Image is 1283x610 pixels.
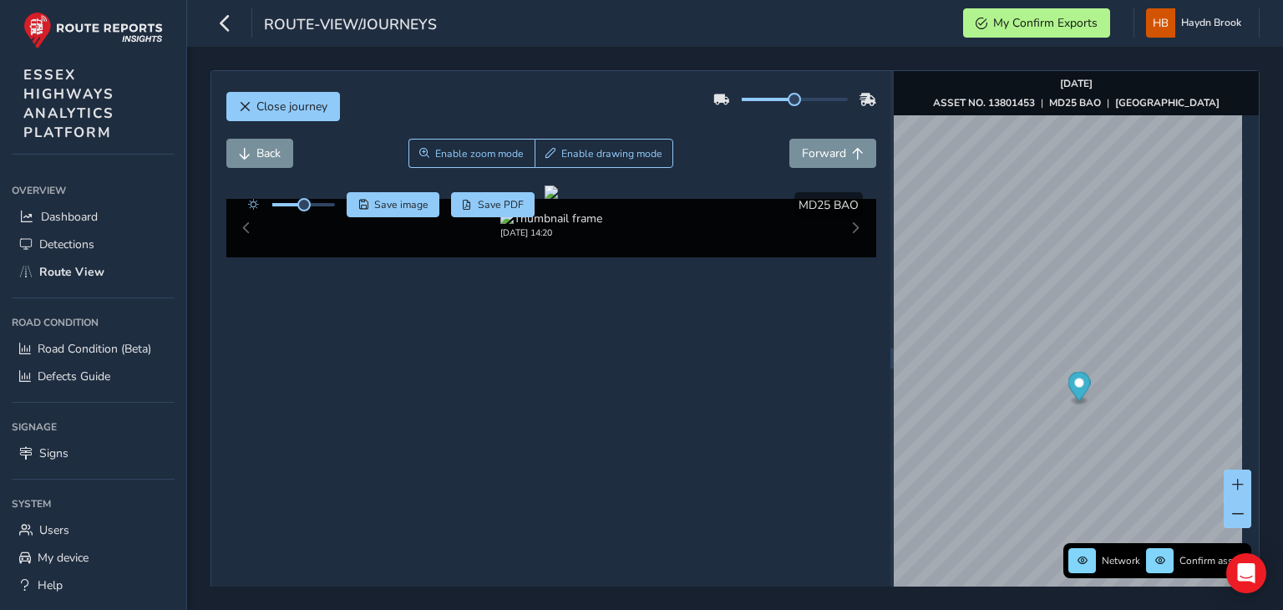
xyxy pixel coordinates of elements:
img: rr logo [23,12,163,49]
span: Forward [802,145,846,161]
a: Road Condition (Beta) [12,335,175,363]
strong: [DATE] [1060,77,1093,90]
div: Signage [12,414,175,440]
button: Forward [789,139,876,168]
span: route-view/journeys [264,14,437,38]
button: PDF [451,192,535,217]
div: Map marker [1068,372,1091,406]
span: MD25 BAO [799,197,859,213]
a: Route View [12,258,175,286]
span: Dashboard [41,209,98,225]
div: | | [933,96,1220,109]
a: Signs [12,440,175,467]
strong: ASSET NO. 13801453 [933,96,1035,109]
a: Detections [12,231,175,258]
span: Route View [39,264,104,280]
img: Thumbnail frame [500,211,602,226]
button: Zoom [408,139,535,168]
div: Overview [12,178,175,203]
button: Close journey [226,92,340,121]
span: My device [38,550,89,566]
span: Close journey [256,99,327,114]
div: Open Intercom Messenger [1226,553,1266,593]
span: Network [1102,554,1140,567]
a: My device [12,544,175,572]
span: Enable drawing mode [561,147,662,160]
button: Save [347,192,439,217]
a: Users [12,516,175,544]
span: Confirm assets [1179,554,1246,567]
button: Haydn Brook [1146,8,1247,38]
span: Defects Guide [38,369,110,384]
img: diamond-layout [1146,8,1175,38]
span: Detections [39,236,94,252]
span: Haydn Brook [1181,8,1241,38]
strong: [GEOGRAPHIC_DATA] [1115,96,1220,109]
span: Enable zoom mode [435,147,524,160]
span: Save image [374,198,429,211]
div: [DATE] 14:20 [500,226,602,239]
span: Users [39,522,69,538]
span: Road Condition (Beta) [38,341,151,357]
span: ESSEX HIGHWAYS ANALYTICS PLATFORM [23,65,114,142]
a: Help [12,572,175,599]
div: System [12,491,175,516]
button: Draw [535,139,674,168]
button: Back [226,139,293,168]
span: My Confirm Exports [993,15,1098,31]
span: Back [256,145,281,161]
div: Road Condition [12,310,175,335]
span: Save PDF [478,198,524,211]
a: Dashboard [12,203,175,231]
strong: MD25 BAO [1049,96,1101,109]
a: Defects Guide [12,363,175,390]
span: Signs [39,445,68,461]
button: My Confirm Exports [963,8,1110,38]
span: Help [38,577,63,593]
